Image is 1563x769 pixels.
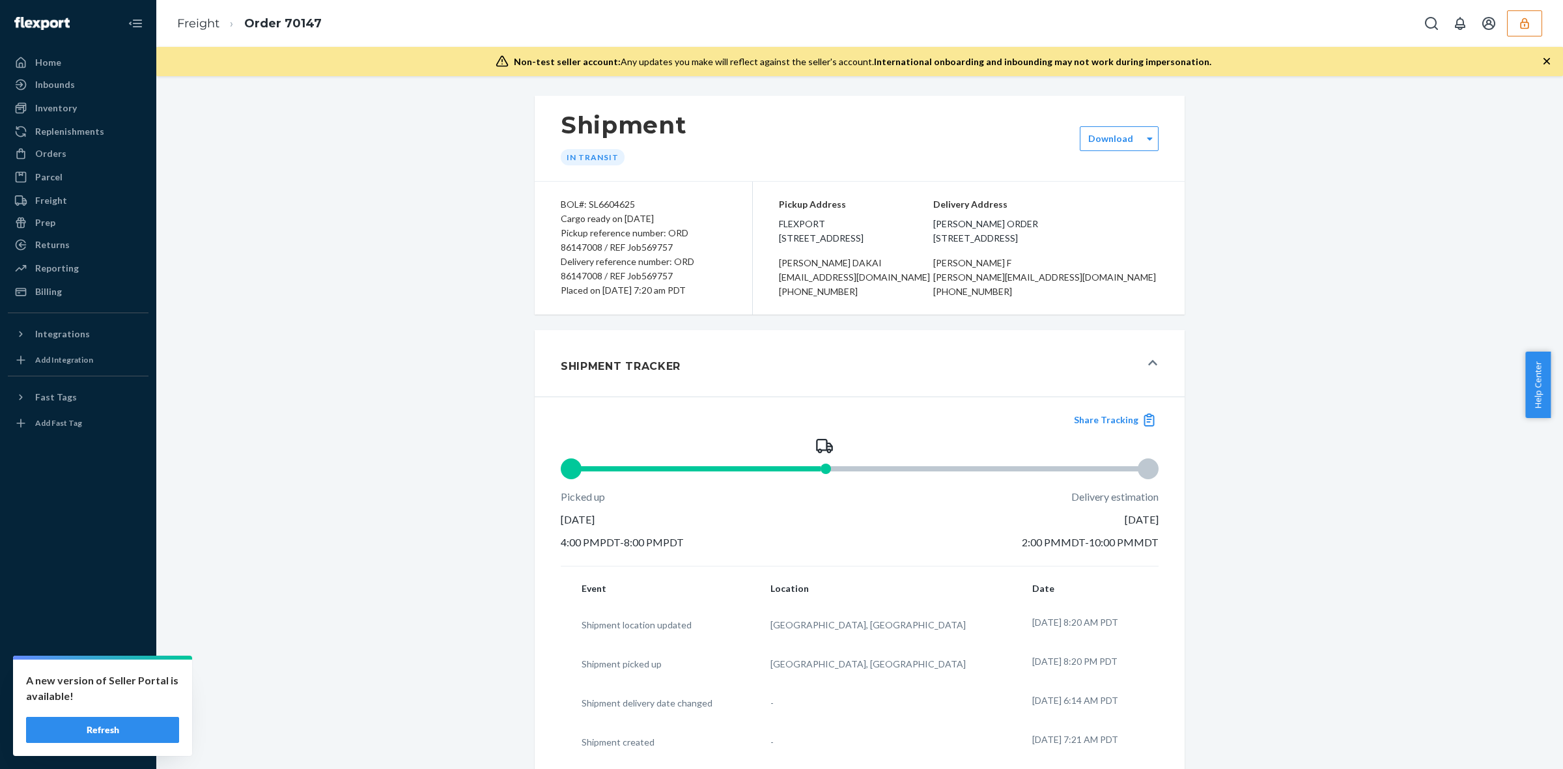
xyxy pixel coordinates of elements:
[755,684,1017,723] td: -
[561,512,740,527] p: [DATE]
[35,56,61,69] div: Home
[933,270,1159,285] div: [PERSON_NAME][EMAIL_ADDRESS][DOMAIN_NAME]
[35,354,93,365] div: Add Integration
[561,606,755,645] td: Shipment location updated
[1017,645,1159,684] td: [DATE] 8:20 PM PDT
[815,437,834,455] svg: in transit
[561,535,740,550] p: 4:00 PM PDT - 8:00 PM PDT
[8,666,148,687] a: Settings
[177,16,219,31] a: Freight
[561,255,726,283] div: Delivery reference number: ORD 86147008 / REF Job569757
[26,673,179,704] p: A new version of Seller Portal is available!
[35,171,63,184] div: Parcel
[561,212,726,226] div: Cargo ready on [DATE]
[8,234,148,255] a: Returns
[514,55,1211,68] div: Any updates you make will reflect against the seller's account.
[8,387,148,408] button: Fast Tags
[1017,723,1159,762] td: [DATE] 7:21 AM PDT
[8,143,148,164] a: Orders
[561,723,755,762] td: Shipment created
[1071,490,1159,505] p: Delivery estimation
[8,350,148,371] a: Add Integration
[779,256,933,270] div: [PERSON_NAME] DAKAI
[122,10,148,36] button: Close Navigation
[933,217,1159,245] span: [PERSON_NAME] ORDER [STREET_ADDRESS]
[35,102,77,115] div: Inventory
[1480,730,1550,762] iframe: Opens a widget where you can chat to one of our agents
[535,330,1185,397] button: Shipment Tracker
[1017,606,1159,645] td: [DATE] 8:20 AM PDT
[8,733,148,753] button: Give Feedback
[1525,352,1551,418] button: Help Center
[561,359,681,374] h1: Shipment Tracker
[35,328,90,341] div: Integrations
[244,16,322,31] a: Order 70147
[561,226,726,255] div: Pickup reference number: ORD 86147008 / REF Job569757
[1476,10,1502,36] button: Open account menu
[933,256,1159,270] div: [PERSON_NAME] F
[167,5,332,43] ol: breadcrumbs
[8,190,148,211] a: Freight
[14,17,70,30] img: Flexport logo
[779,197,933,212] p: Pickup Address
[561,111,686,139] h1: Shipment
[1022,535,1159,550] p: 2:00 PM MDT - 10:00 PM MDT
[561,149,625,165] div: In Transit
[35,238,70,251] div: Returns
[755,645,1017,684] td: [GEOGRAPHIC_DATA], [GEOGRAPHIC_DATA]
[35,194,67,207] div: Freight
[8,167,148,188] a: Parcel
[755,606,1017,645] td: [GEOGRAPHIC_DATA], [GEOGRAPHIC_DATA]
[561,197,726,212] div: BOL#: SL6604625
[561,283,726,298] div: Placed on [DATE] 7:20 am PDT
[779,270,933,285] div: [EMAIL_ADDRESS][DOMAIN_NAME]
[1418,10,1444,36] button: Open Search Box
[561,645,755,684] td: Shipment picked up
[8,212,148,233] a: Prep
[35,391,77,404] div: Fast Tags
[8,688,148,709] button: Talk to Support
[35,216,55,229] div: Prep
[1088,132,1133,145] div: Download
[1447,10,1473,36] button: Open notifications
[35,262,79,275] div: Reporting
[933,285,1159,299] div: [PHONE_NUMBER]
[1125,512,1159,527] p: [DATE]
[35,417,82,428] div: Add Fast Tag
[779,217,933,245] span: FLEXPORT [STREET_ADDRESS]
[514,56,621,67] span: Non-test seller account:
[1017,684,1159,723] td: [DATE] 6:14 AM PDT
[26,717,179,743] button: Refresh
[8,98,148,119] a: Inventory
[35,147,66,160] div: Orders
[1017,566,1159,606] th: Date
[933,197,1159,212] p: Delivery Address
[561,490,740,505] p: Picked up
[35,78,75,91] div: Inbounds
[1070,413,1159,427] button: Share Tracking
[755,723,1017,762] td: -
[8,74,148,95] a: Inbounds
[35,285,62,298] div: Billing
[561,684,755,723] td: Shipment delivery date changed
[8,258,148,279] a: Reporting
[8,324,148,344] button: Integrations
[755,566,1017,606] th: Location
[779,285,933,299] div: [PHONE_NUMBER]
[8,710,148,731] a: Help Center
[8,52,148,73] a: Home
[8,121,148,142] a: Replenishments
[874,56,1211,67] span: International onboarding and inbounding may not work during impersonation.
[8,413,148,434] a: Add Fast Tag
[35,125,104,138] div: Replenishments
[8,281,148,302] a: Billing
[561,566,755,606] th: Event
